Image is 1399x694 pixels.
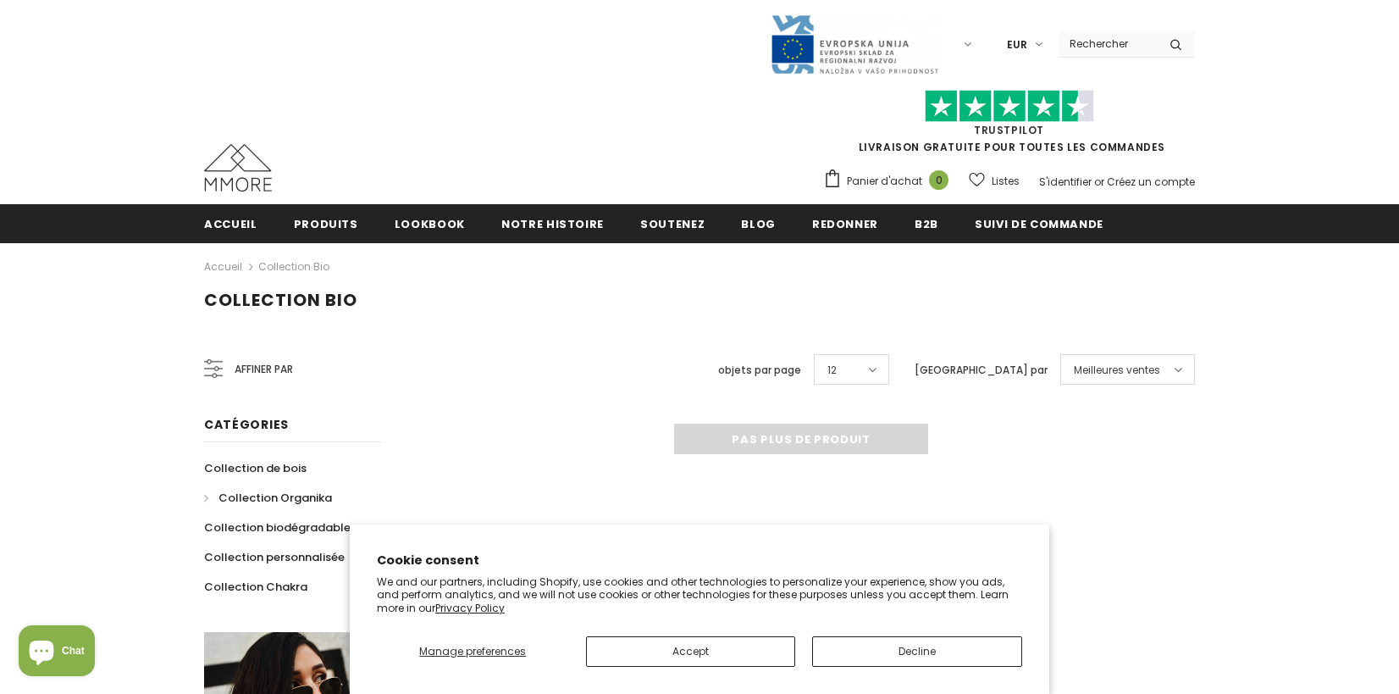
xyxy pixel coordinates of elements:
[812,204,878,242] a: Redonner
[294,204,358,242] a: Produits
[770,36,939,51] a: Javni Razpis
[718,362,801,379] label: objets par page
[204,572,307,602] a: Collection Chakra
[1107,175,1195,189] a: Créez un compte
[501,204,604,242] a: Notre histoire
[204,519,351,536] span: Collection biodégradable
[204,579,307,595] span: Collection Chakra
[1094,175,1104,189] span: or
[1074,362,1160,379] span: Meilleures ventes
[915,362,1048,379] label: [GEOGRAPHIC_DATA] par
[377,636,569,667] button: Manage preferences
[419,644,526,658] span: Manage preferences
[204,216,257,232] span: Accueil
[218,490,332,506] span: Collection Organika
[969,166,1020,196] a: Listes
[1059,31,1157,56] input: Search Site
[823,97,1195,154] span: LIVRAISON GRATUITE POUR TOUTES LES COMMANDES
[847,173,922,190] span: Panier d'achat
[377,552,1022,569] h2: Cookie consent
[235,360,293,379] span: Affiner par
[992,173,1020,190] span: Listes
[640,216,705,232] span: soutenez
[395,216,465,232] span: Lookbook
[741,216,776,232] span: Blog
[204,144,272,192] img: Cas MMORE
[204,542,345,572] a: Collection personnalisée
[204,549,345,565] span: Collection personnalisée
[640,204,705,242] a: soutenez
[395,204,465,242] a: Lookbook
[294,216,358,232] span: Produits
[204,204,257,242] a: Accueil
[812,216,878,232] span: Redonner
[258,259,329,274] a: Collection Bio
[204,513,351,542] a: Collection biodégradable
[1007,36,1027,53] span: EUR
[204,460,307,476] span: Collection de bois
[823,169,957,194] a: Panier d'achat 0
[204,416,289,433] span: Catégories
[204,257,242,277] a: Accueil
[770,14,939,75] img: Javni Razpis
[915,216,938,232] span: B2B
[974,123,1044,137] a: TrustPilot
[741,204,776,242] a: Blog
[204,483,332,513] a: Collection Organika
[204,453,307,483] a: Collection de bois
[929,170,948,190] span: 0
[812,636,1022,667] button: Decline
[975,216,1103,232] span: Suivi de commande
[377,575,1022,615] p: We and our partners, including Shopify, use cookies and other technologies to personalize your ex...
[975,204,1103,242] a: Suivi de commande
[501,216,604,232] span: Notre histoire
[827,362,837,379] span: 12
[204,288,357,312] span: Collection Bio
[915,204,938,242] a: B2B
[1039,175,1092,189] a: S'identifier
[435,601,505,615] a: Privacy Policy
[586,636,796,667] button: Accept
[925,90,1094,123] img: Faites confiance aux étoiles pilotes
[14,625,100,680] inbox-online-store-chat: Shopify online store chat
